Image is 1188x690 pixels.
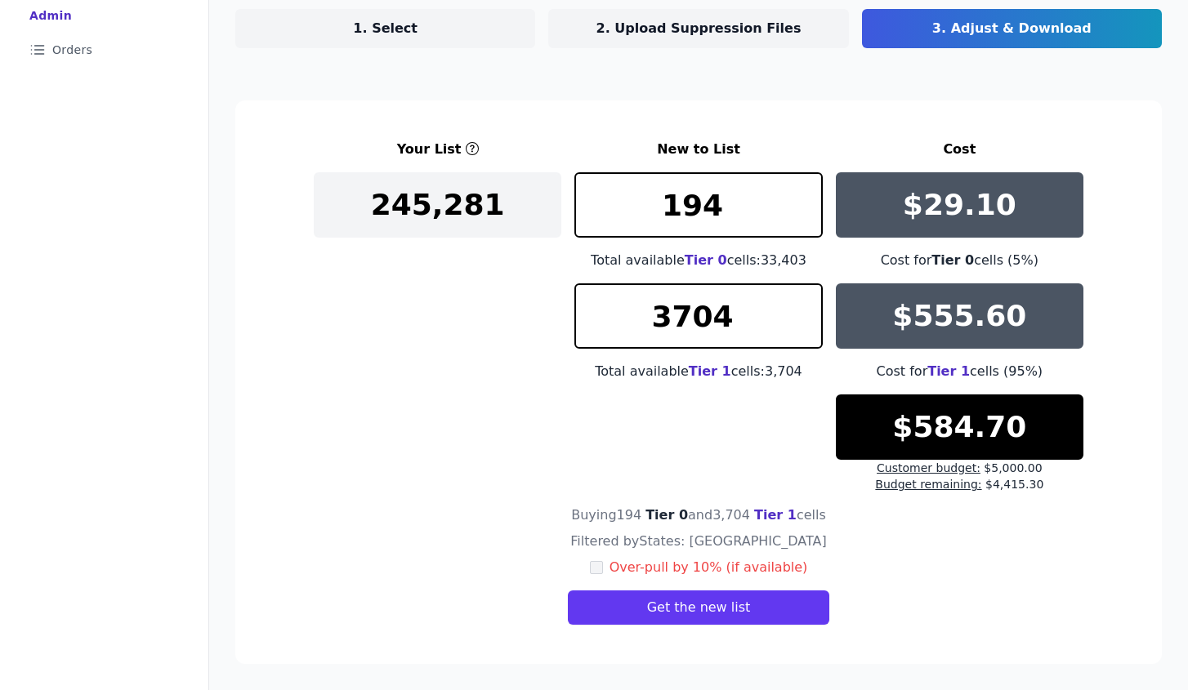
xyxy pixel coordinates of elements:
[571,505,826,525] h4: Buying 194 and 3,704 cells
[235,9,535,48] a: 1. Select
[892,300,1026,332] p: $555.60
[574,251,822,270] div: Total available cells: 33,403
[574,140,822,159] h3: New to List
[548,9,848,48] a: 2. Upload Suppression Files
[862,9,1162,48] a: 3. Adjust & Download
[371,189,505,221] p: 245,281
[568,590,830,625] button: Get the new list
[645,507,688,523] span: Tier 0
[397,140,462,159] h3: Your List
[689,363,731,379] span: Tier 1
[892,411,1026,443] p: $584.70
[754,507,797,523] span: Tier 1
[13,32,195,68] a: Orders
[836,460,1083,492] div: $5,000.00 $4,415.30
[29,7,72,24] div: Admin
[685,252,727,268] span: Tier 0
[931,252,974,268] span: Tier 0
[836,251,1083,270] div: Cost for cells ( 5% )
[574,362,822,381] div: Total available cells: 3,704
[610,559,808,575] span: Over-pull by 10% (if available)
[875,478,981,491] span: Budget remaining:
[877,461,980,474] span: Customer budget:
[836,140,1083,159] h3: Cost
[353,19,418,38] p: 1. Select
[932,19,1092,38] p: 3. Adjust & Download
[836,362,1083,381] div: Cost for cells ( 95% )
[52,42,92,58] span: Orders
[570,532,826,551] h4: Filtered by States: [GEOGRAPHIC_DATA]
[927,363,970,379] span: Tier 1
[903,189,1016,221] p: $29.10
[596,19,802,38] p: 2. Upload Suppression Files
